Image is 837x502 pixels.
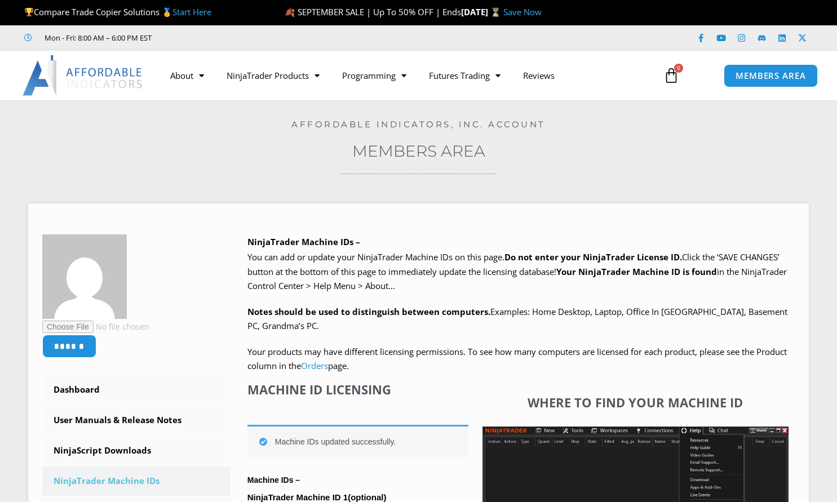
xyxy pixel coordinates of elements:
[247,306,787,332] span: Examples: Home Desktop, Laptop, Office In [GEOGRAPHIC_DATA], Basement PC, Grandma’s PC.
[724,64,818,87] a: MEMBERS AREA
[24,6,211,17] span: Compare Trade Copier Solutions 🥇
[159,63,215,88] a: About
[352,141,485,161] a: Members Area
[247,382,468,397] h4: Machine ID Licensing
[215,63,331,88] a: NinjaTrader Products
[23,55,144,96] img: LogoAI | Affordable Indicators – NinjaTrader
[247,306,490,317] strong: Notes should be used to distinguish between computers.
[42,467,231,496] a: NinjaTrader Machine IDs
[42,375,231,405] a: Dashboard
[42,436,231,465] a: NinjaScript Downloads
[247,476,300,485] strong: Machine IDs –
[159,63,653,88] nav: Menu
[172,6,211,17] a: Start Here
[736,72,806,80] span: MEMBERS AREA
[247,425,468,457] div: Machine IDs updated successfully.
[504,251,682,263] b: Do not enter your NinjaTrader License ID.
[301,360,328,371] a: Orders
[348,492,386,502] span: (optional)
[247,251,787,291] span: Click the ‘SAVE CHANGES’ button at the bottom of this page to immediately update the licensing da...
[331,63,418,88] a: Programming
[482,395,789,410] h4: Where to find your Machine ID
[42,406,231,435] a: User Manuals & Release Notes
[285,6,461,17] span: 🍂 SEPTEMBER SALE | Up To 50% OFF | Ends
[512,63,566,88] a: Reviews
[42,31,152,45] span: Mon - Fri: 8:00 AM – 6:00 PM EST
[461,6,503,17] strong: [DATE] ⌛
[247,251,504,263] span: You can add or update your NinjaTrader Machine IDs on this page.
[42,234,127,319] img: e6ddbbba620d5ad567d54af8bdc9262d4e19e120b0482c5772bc24d185451112
[167,32,336,43] iframe: Customer reviews powered by Trustpilot
[418,63,512,88] a: Futures Trading
[291,119,546,130] a: Affordable Indicators, Inc. Account
[25,8,33,16] img: 🏆
[556,266,717,277] strong: Your NinjaTrader Machine ID is found
[247,236,360,247] b: NinjaTrader Machine IDs –
[247,346,787,372] span: Your products may have different licensing permissions. To see how many computers are licensed fo...
[503,6,542,17] a: Save Now
[674,64,683,73] span: 0
[646,59,696,92] a: 0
